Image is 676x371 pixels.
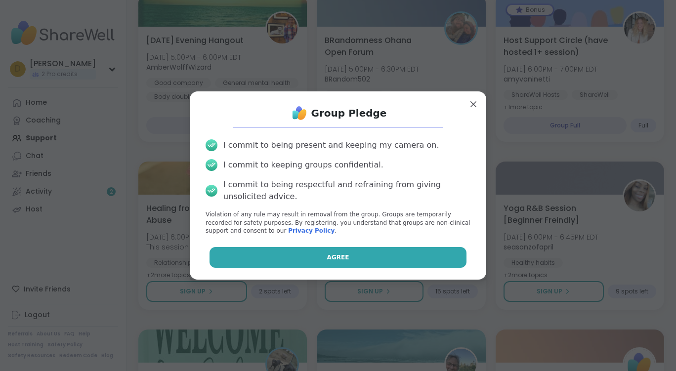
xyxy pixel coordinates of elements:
[223,179,470,203] div: I commit to being respectful and refraining from giving unsolicited advice.
[288,227,335,234] a: Privacy Policy
[327,253,349,262] span: Agree
[290,103,309,123] img: ShareWell Logo
[206,210,470,235] p: Violation of any rule may result in removal from the group. Groups are temporarily recorded for s...
[223,139,439,151] div: I commit to being present and keeping my camera on.
[223,159,383,171] div: I commit to keeping groups confidential.
[210,247,467,268] button: Agree
[311,106,387,120] h1: Group Pledge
